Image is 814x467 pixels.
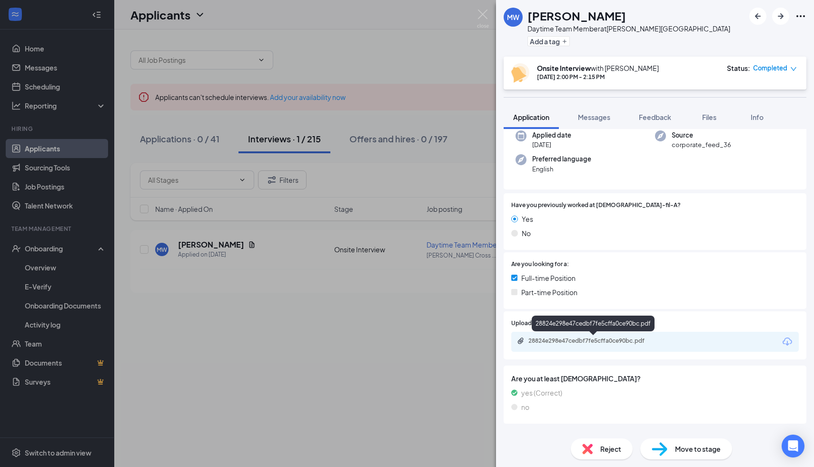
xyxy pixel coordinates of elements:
[578,113,610,121] span: Messages
[600,444,621,454] span: Reject
[527,24,730,33] div: Daytime Team Member at [PERSON_NAME][GEOGRAPHIC_DATA]
[537,73,659,81] div: [DATE] 2:00 PM - 2:15 PM
[527,36,570,46] button: PlusAdd a tag
[511,319,555,328] span: Upload Resume
[511,201,681,210] span: Have you previously worked at [DEMOGRAPHIC_DATA]-fil-A?
[532,316,655,331] div: 28824e298e47cedbf7fe5cffa0ce90bc.pdf
[795,10,806,22] svg: Ellipses
[532,154,591,164] span: Preferred language
[702,113,716,121] span: Files
[507,12,519,22] div: MW
[517,337,671,346] a: Paperclip28824e298e47cedbf7fe5cffa0ce90bc.pdf
[537,63,659,73] div: with [PERSON_NAME]
[790,66,797,72] span: down
[782,336,793,348] svg: Download
[532,140,571,149] span: [DATE]
[521,402,529,412] span: no
[772,8,789,25] button: ArrowRight
[504,430,515,441] svg: ChevronUp
[511,373,799,384] span: Are you at least [DEMOGRAPHIC_DATA]?
[562,39,567,44] svg: Plus
[513,113,549,121] span: Application
[749,8,766,25] button: ArrowLeftNew
[752,10,764,22] svg: ArrowLeftNew
[519,431,588,440] div: Additional Information
[522,228,531,238] span: No
[522,214,533,224] span: Yes
[521,388,562,398] span: yes (Correct)
[727,63,750,73] div: Status :
[639,113,671,121] span: Feedback
[537,64,591,72] b: Onsite Interview
[751,113,764,121] span: Info
[672,140,731,149] span: corporate_feed_36
[753,63,787,73] span: Completed
[775,10,786,22] svg: ArrowRight
[782,435,804,457] div: Open Intercom Messenger
[517,337,525,345] svg: Paperclip
[532,130,571,140] span: Applied date
[675,444,721,454] span: Move to stage
[672,130,731,140] span: Source
[521,273,576,283] span: Full-time Position
[528,337,662,345] div: 28824e298e47cedbf7fe5cffa0ce90bc.pdf
[521,287,577,298] span: Part-time Position
[511,260,569,269] span: Are you looking for a:
[527,8,626,24] h1: [PERSON_NAME]
[532,164,591,174] span: English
